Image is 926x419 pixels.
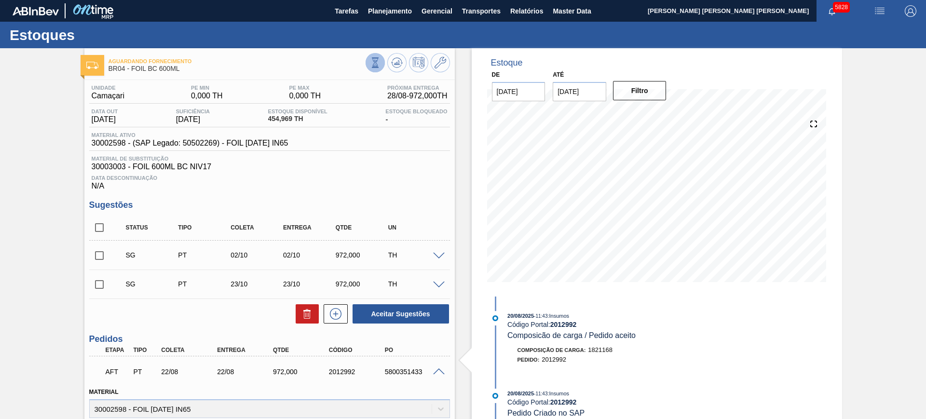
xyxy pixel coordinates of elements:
[327,347,389,353] div: Código
[86,62,98,69] img: Ícone
[534,391,547,396] span: - 11:43
[333,224,392,231] div: Qtde
[507,331,636,339] span: Composicão de carga / Pedido aceito
[386,280,444,288] div: TH
[534,313,547,319] span: - 11:43
[228,251,286,259] div: 02/10/2025
[281,280,339,288] div: 23/10/2025
[547,391,569,396] span: : Insumos
[123,224,182,231] div: Status
[159,368,221,376] div: 22/08/2025
[507,391,534,396] span: 20/08/2025
[92,115,118,124] span: [DATE]
[492,393,498,399] img: atual
[10,29,181,41] h1: Estoques
[268,108,327,114] span: Estoque Disponível
[215,368,277,376] div: 22/08/2025
[281,251,339,259] div: 02/10/2025
[507,398,736,406] div: Código Portal:
[517,357,540,363] span: Pedido :
[382,347,445,353] div: PO
[92,132,288,138] span: Material ativo
[492,315,498,321] img: atual
[383,108,449,124] div: -
[550,321,577,328] strong: 2012992
[507,321,736,328] div: Código Portal:
[422,5,452,17] span: Gerencial
[387,53,407,72] button: Atualizar Gráfico
[319,304,348,324] div: Nova sugestão
[431,53,450,72] button: Ir ao Master Data / Geral
[228,280,286,288] div: 23/10/2025
[368,5,412,17] span: Planejamento
[517,347,586,353] span: Composição de Carga :
[385,108,447,114] span: Estoque Bloqueado
[176,115,210,124] span: [DATE]
[176,251,234,259] div: Pedido de Transferência
[89,389,119,395] label: Material
[387,85,448,91] span: Próxima Entrega
[386,251,444,259] div: TH
[191,85,223,91] span: PE MIN
[89,334,450,344] h3: Pedidos
[289,92,321,100] span: 0,000 TH
[289,85,321,91] span: PE MAX
[613,81,667,100] button: Filtro
[366,53,385,72] button: Visão Geral dos Estoques
[553,5,591,17] span: Master Data
[462,5,501,17] span: Transportes
[291,304,319,324] div: Excluir Sugestões
[228,224,286,231] div: Coleta
[13,7,59,15] img: TNhmsLtSVTkK8tSr43FrP2fwEKptu5GPRR3wAAAABJRU5ErkJggg==
[268,115,327,122] span: 454,969 TH
[387,92,448,100] span: 28/08 - 972,000 TH
[874,5,885,17] img: userActions
[103,361,132,382] div: Aguardando Fornecimento
[131,368,160,376] div: Pedido de Transferência
[833,2,850,13] span: 5828
[92,139,288,148] span: 30002598 - (SAP Legado: 50502269) - FOIL [DATE] IN65
[386,224,444,231] div: UN
[131,347,160,353] div: Tipo
[353,304,449,324] button: Aceitar Sugestões
[123,251,182,259] div: Sugestão Criada
[92,162,448,171] span: 30003003 - FOIL 600ML BC NIV17
[409,53,428,72] button: Programar Estoque
[550,398,577,406] strong: 2012992
[553,71,564,78] label: Até
[333,280,392,288] div: 972,000
[553,82,606,101] input: dd/mm/yyyy
[492,71,500,78] label: De
[542,356,566,363] span: 2012992
[271,368,333,376] div: 972,000
[327,368,389,376] div: 2012992
[92,156,448,162] span: Material de Substituição
[547,313,569,319] span: : Insumos
[123,280,182,288] div: Sugestão Criada
[510,5,543,17] span: Relatórios
[176,280,234,288] div: Pedido de Transferência
[348,303,450,324] div: Aceitar Sugestões
[89,200,450,210] h3: Sugestões
[507,313,534,319] span: 20/08/2025
[176,108,210,114] span: Suficiência
[176,224,234,231] div: Tipo
[905,5,916,17] img: Logout
[492,82,545,101] input: dd/mm/yyyy
[281,224,339,231] div: Entrega
[92,92,124,100] span: Camaçari
[382,368,445,376] div: 5800351433
[92,108,118,114] span: Data out
[817,4,847,18] button: Notificações
[92,85,124,91] span: Unidade
[109,65,366,72] span: BR04 - FOIL BC 600ML
[335,5,358,17] span: Tarefas
[507,409,585,417] span: Pedido Criado no SAP
[588,346,613,353] span: 1821168
[103,347,132,353] div: Etapa
[191,92,223,100] span: 0,000 TH
[106,368,130,376] p: AFT
[89,171,450,190] div: N/A
[159,347,221,353] div: Coleta
[491,58,523,68] div: Estoque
